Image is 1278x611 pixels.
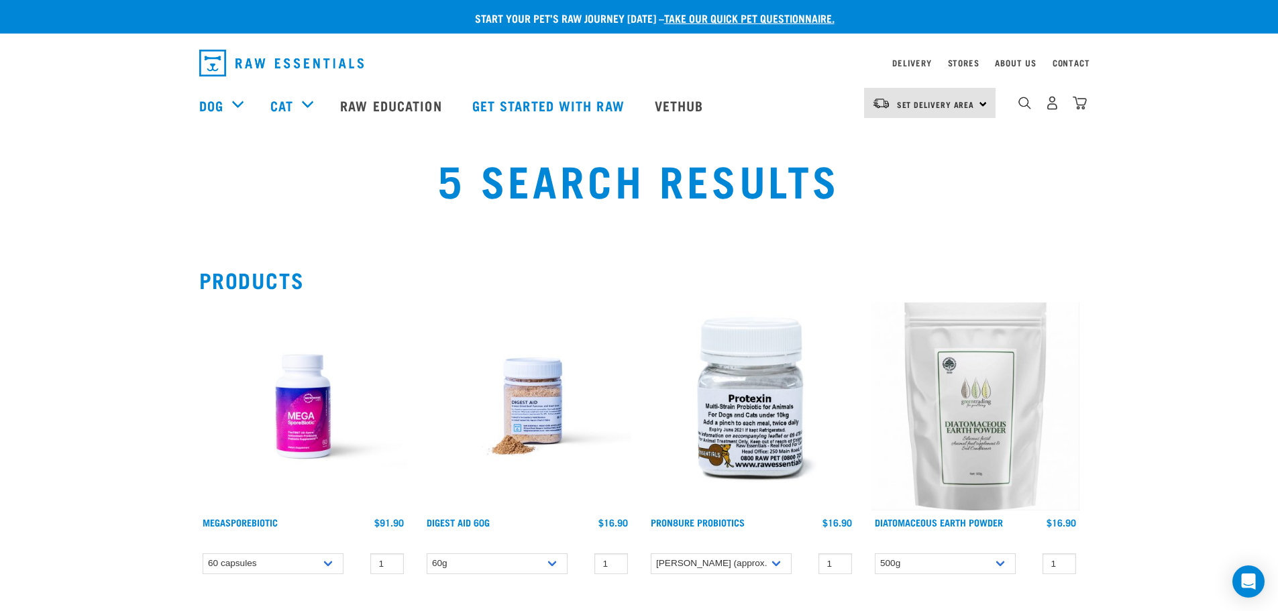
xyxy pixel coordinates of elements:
[598,517,628,528] div: $16.90
[189,44,1090,82] nav: dropdown navigation
[897,102,975,107] span: Set Delivery Area
[423,302,631,510] img: Raw Essentials Digest Aid Pet Supplement
[594,553,628,574] input: 1
[199,50,364,76] img: Raw Essentials Logo
[270,95,293,115] a: Cat
[459,78,641,132] a: Get started with Raw
[641,78,721,132] a: Vethub
[1043,553,1076,574] input: 1
[374,517,404,528] div: $91.90
[199,95,223,115] a: Dog
[822,517,852,528] div: $16.90
[203,520,278,524] a: MegaSporeBiotic
[872,97,890,109] img: van-moving.png
[427,520,490,524] a: Digest Aid 60g
[651,520,745,524] a: ProN8ure Probiotics
[948,60,979,65] a: Stores
[327,78,458,132] a: Raw Education
[237,155,1041,203] h1: 5 Search Results
[1053,60,1090,65] a: Contact
[818,553,852,574] input: 1
[1045,96,1059,110] img: user.png
[199,268,1079,292] h2: Products
[995,60,1036,65] a: About Us
[664,15,835,21] a: take our quick pet questionnaire.
[892,60,931,65] a: Delivery
[1018,97,1031,109] img: home-icon-1@2x.png
[1047,517,1076,528] div: $16.90
[871,302,1079,510] img: Diatomaceous earth
[647,302,855,510] img: Plastic Bottle Of Protexin For Dogs And Cats
[199,302,407,510] img: Raw Essentials Mega Spore Biotic Probiotic For Dogs
[370,553,404,574] input: 1
[1232,565,1265,598] div: Open Intercom Messenger
[875,520,1003,524] a: Diatomaceous Earth Powder
[1073,96,1087,110] img: home-icon@2x.png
